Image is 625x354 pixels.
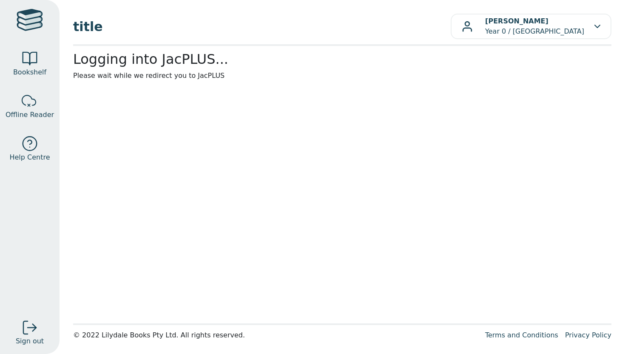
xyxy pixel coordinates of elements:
[73,17,451,36] span: title
[16,336,44,346] span: Sign out
[73,51,611,67] h2: Logging into JacPLUS...
[485,17,548,25] b: [PERSON_NAME]
[73,330,478,340] div: © 2022 Lilydale Books Pty Ltd. All rights reserved.
[565,331,611,339] a: Privacy Policy
[9,152,50,163] span: Help Centre
[73,71,611,81] p: Please wait while we redirect you to JacPLUS
[485,16,584,37] p: Year 0 / [GEOGRAPHIC_DATA]
[6,110,54,120] span: Offline Reader
[13,67,46,77] span: Bookshelf
[451,14,611,39] button: [PERSON_NAME]Year 0 / [GEOGRAPHIC_DATA]
[485,331,558,339] a: Terms and Conditions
